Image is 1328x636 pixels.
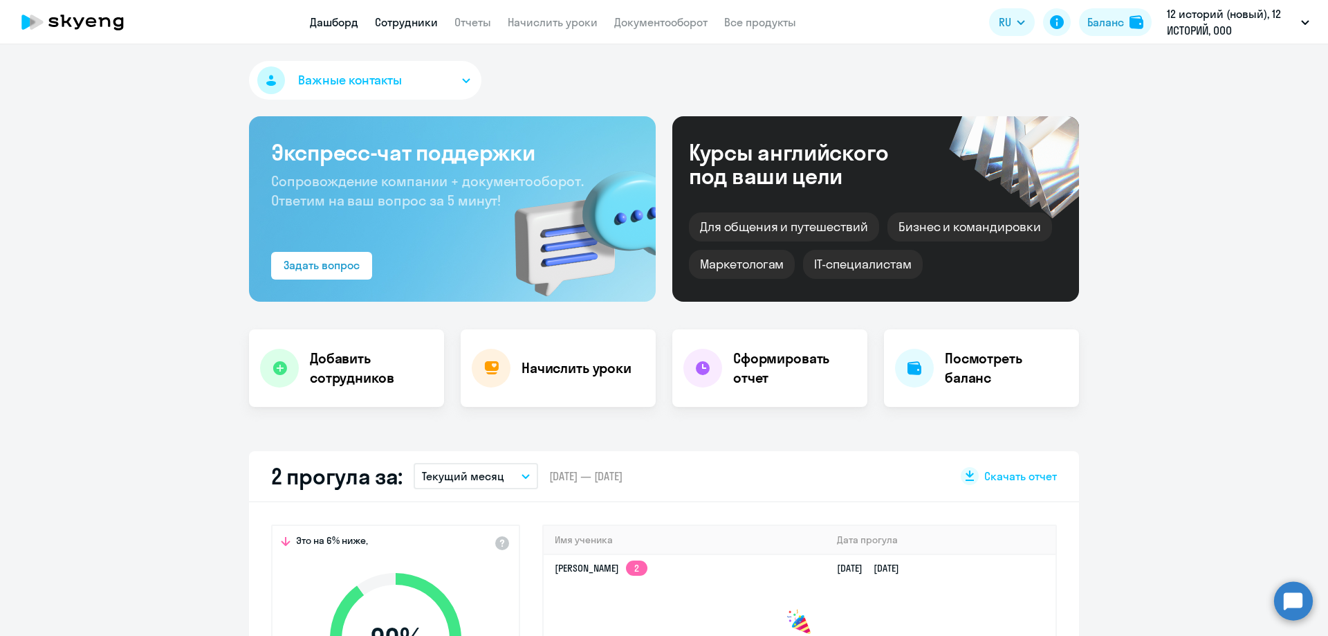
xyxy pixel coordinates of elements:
h2: 2 прогула за: [271,462,403,490]
p: Текущий месяц [422,468,504,484]
button: 12 историй (новый), 12 ИСТОРИЙ, ООО [1160,6,1316,39]
a: Начислить уроки [508,15,598,29]
div: Маркетологам [689,250,795,279]
th: Имя ученика [544,526,826,554]
span: [DATE] — [DATE] [549,469,622,484]
button: Текущий месяц [414,463,538,489]
button: Задать вопрос [271,252,372,280]
a: Документооборот [614,15,708,29]
th: Дата прогула [826,526,1055,554]
span: RU [999,14,1011,30]
div: Баланс [1087,14,1124,30]
h3: Экспресс-чат поддержки [271,138,634,166]
a: Дашборд [310,15,358,29]
a: [PERSON_NAME]2 [555,562,647,574]
button: Балансbalance [1079,8,1152,36]
a: [DATE][DATE] [837,562,910,574]
div: IT-специалистам [803,250,922,279]
span: Важные контакты [298,71,402,89]
div: Бизнес и командировки [887,212,1052,242]
div: Для общения и путешествий [689,212,879,242]
div: Курсы английского под ваши цели [689,140,925,188]
h4: Посмотреть баланс [945,349,1068,388]
button: Важные контакты [249,61,481,100]
button: RU [989,8,1035,36]
h4: Добавить сотрудников [310,349,433,388]
a: Все продукты [724,15,796,29]
span: Это на 6% ниже, [296,534,368,551]
img: balance [1129,15,1143,29]
app-skyeng-badge: 2 [626,561,647,576]
a: Отчеты [454,15,491,29]
div: Задать вопрос [284,257,360,273]
a: Сотрудники [375,15,438,29]
h4: Начислить уроки [522,358,631,378]
p: 12 историй (новый), 12 ИСТОРИЙ, ООО [1167,6,1295,39]
img: bg-img [495,146,656,302]
h4: Сформировать отчет [733,349,856,388]
span: Скачать отчет [984,469,1057,484]
span: Сопровождение компании + документооборот. Ответим на ваш вопрос за 5 минут! [271,172,584,209]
